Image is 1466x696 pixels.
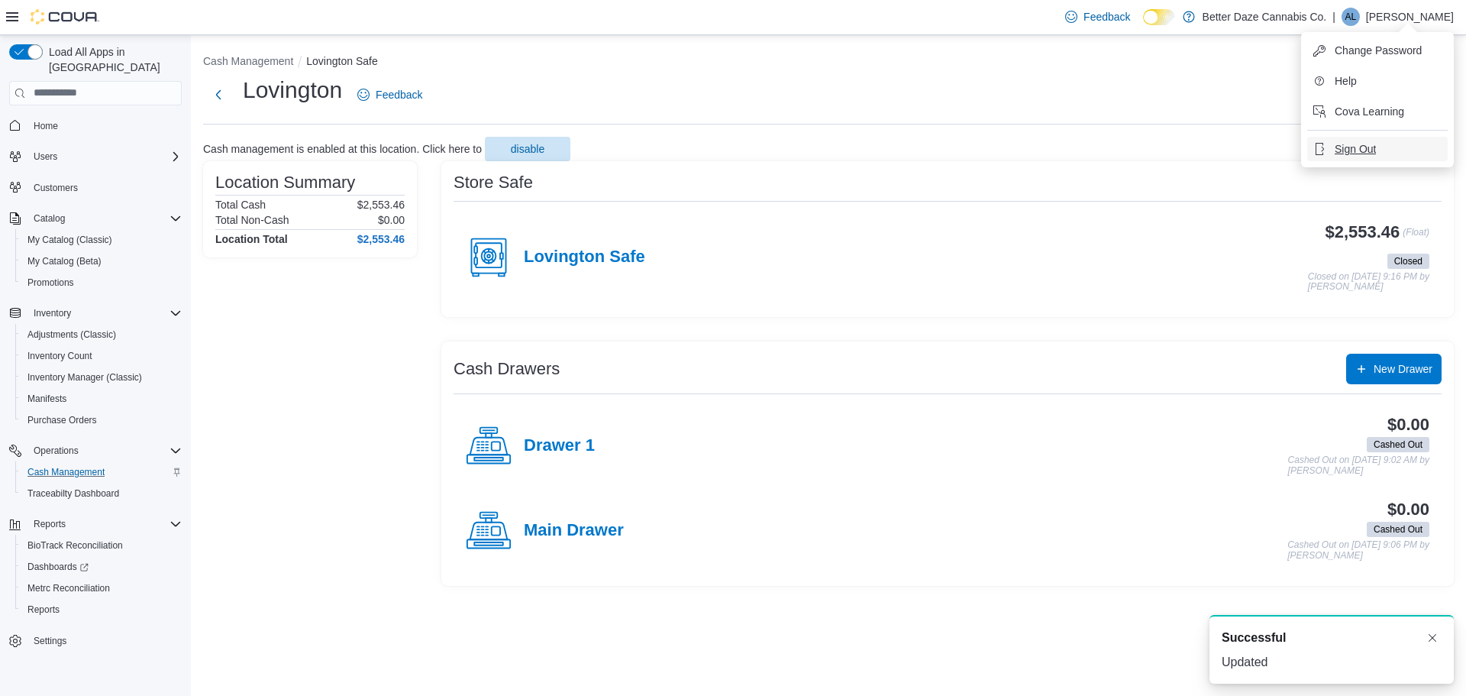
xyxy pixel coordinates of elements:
a: Traceabilty Dashboard [21,484,125,503]
button: Cash Management [203,55,293,67]
a: Feedback [1059,2,1136,32]
p: [PERSON_NAME] [1366,8,1454,26]
h4: Main Drawer [524,521,624,541]
button: Purchase Orders [15,410,188,431]
h4: Lovington Safe [524,248,645,267]
h4: Drawer 1 [524,436,595,456]
span: My Catalog (Classic) [21,231,182,249]
span: Metrc Reconciliation [27,582,110,594]
span: Reports [27,604,60,616]
span: Inventory Count [21,347,182,365]
div: Alex Losoya [1342,8,1360,26]
button: Operations [27,442,85,460]
span: Settings [34,635,66,647]
img: Cova [31,9,99,24]
p: Cashed Out on [DATE] 9:02 AM by [PERSON_NAME] [1288,455,1429,476]
span: New Drawer [1374,361,1432,377]
span: Operations [27,442,182,460]
span: Cova Learning [1335,104,1404,119]
span: Inventory [27,304,182,322]
button: Promotions [15,272,188,293]
button: Manifests [15,388,188,410]
button: Adjustments (Classic) [15,324,188,345]
span: BioTrack Reconciliation [27,539,123,552]
a: Dashboards [21,558,95,576]
span: Change Password [1335,43,1422,58]
button: Customers [3,176,188,199]
h1: Lovington [243,75,342,105]
span: Successful [1222,629,1286,647]
span: Load All Apps in [GEOGRAPHIC_DATA] [43,44,182,75]
p: $0.00 [378,214,405,226]
button: My Catalog (Classic) [15,229,188,251]
span: Inventory [34,307,71,319]
span: Traceabilty Dashboard [21,484,182,503]
span: Manifests [21,390,182,408]
a: Adjustments (Classic) [21,325,122,344]
p: $2,553.46 [357,199,405,211]
span: Catalog [27,209,182,228]
button: Next [203,79,234,110]
span: Traceabilty Dashboard [27,487,119,500]
span: Customers [27,178,182,197]
span: My Catalog (Beta) [27,255,102,267]
button: Reports [27,515,72,533]
h6: Total Cash [215,199,266,211]
span: Users [34,151,57,163]
span: Settings [27,631,182,650]
span: Users [27,147,182,166]
button: Cova Learning [1307,99,1448,124]
a: Home [27,117,64,135]
p: Better Daze Cannabis Co. [1203,8,1327,26]
span: Help [1335,73,1357,89]
span: Home [34,120,58,132]
span: Sign Out [1335,141,1376,157]
button: BioTrack Reconciliation [15,535,188,556]
span: Dark Mode [1143,25,1144,26]
span: Dashboards [21,558,182,576]
div: Notification [1222,629,1442,647]
span: Closed [1387,254,1429,269]
span: Catalog [34,212,65,225]
span: Home [27,116,182,135]
a: Promotions [21,274,80,292]
h4: $2,553.46 [357,233,405,245]
span: Purchase Orders [21,411,182,429]
button: Users [3,146,188,167]
span: Cashed Out [1367,522,1429,537]
a: Settings [27,632,73,650]
a: Feedback [351,79,428,110]
a: Cash Management [21,463,111,481]
p: Cashed Out on [DATE] 9:06 PM by [PERSON_NAME] [1287,540,1429,561]
p: Closed on [DATE] 9:16 PM by [PERSON_NAME] [1308,272,1429,293]
button: Dismiss toast [1423,629,1442,647]
span: Purchase Orders [27,414,97,426]
button: Cash Management [15,461,188,483]
span: disable [511,141,544,157]
span: My Catalog (Beta) [21,252,182,270]
h3: $0.00 [1387,500,1429,519]
span: BioTrack Reconciliation [21,536,182,555]
span: Inventory Count [27,350,92,362]
span: Customers [34,182,78,194]
a: Customers [27,179,84,197]
button: disable [485,137,570,161]
span: Manifests [27,393,66,405]
span: Promotions [27,277,74,289]
span: Cash Management [21,463,182,481]
span: Reports [21,601,182,619]
span: Adjustments (Classic) [27,329,116,341]
a: Purchase Orders [21,411,103,429]
button: Settings [3,630,188,652]
span: Inventory Manager (Classic) [27,371,142,384]
a: Manifests [21,390,73,408]
span: Feedback [376,87,422,102]
a: My Catalog (Beta) [21,252,108,270]
button: Inventory Manager (Classic) [15,367,188,388]
span: Operations [34,445,79,457]
span: Adjustments (Classic) [21,325,182,344]
span: Cashed Out [1374,438,1422,452]
a: Reports [21,601,66,619]
span: Reports [34,518,66,530]
button: Help [1307,69,1448,93]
